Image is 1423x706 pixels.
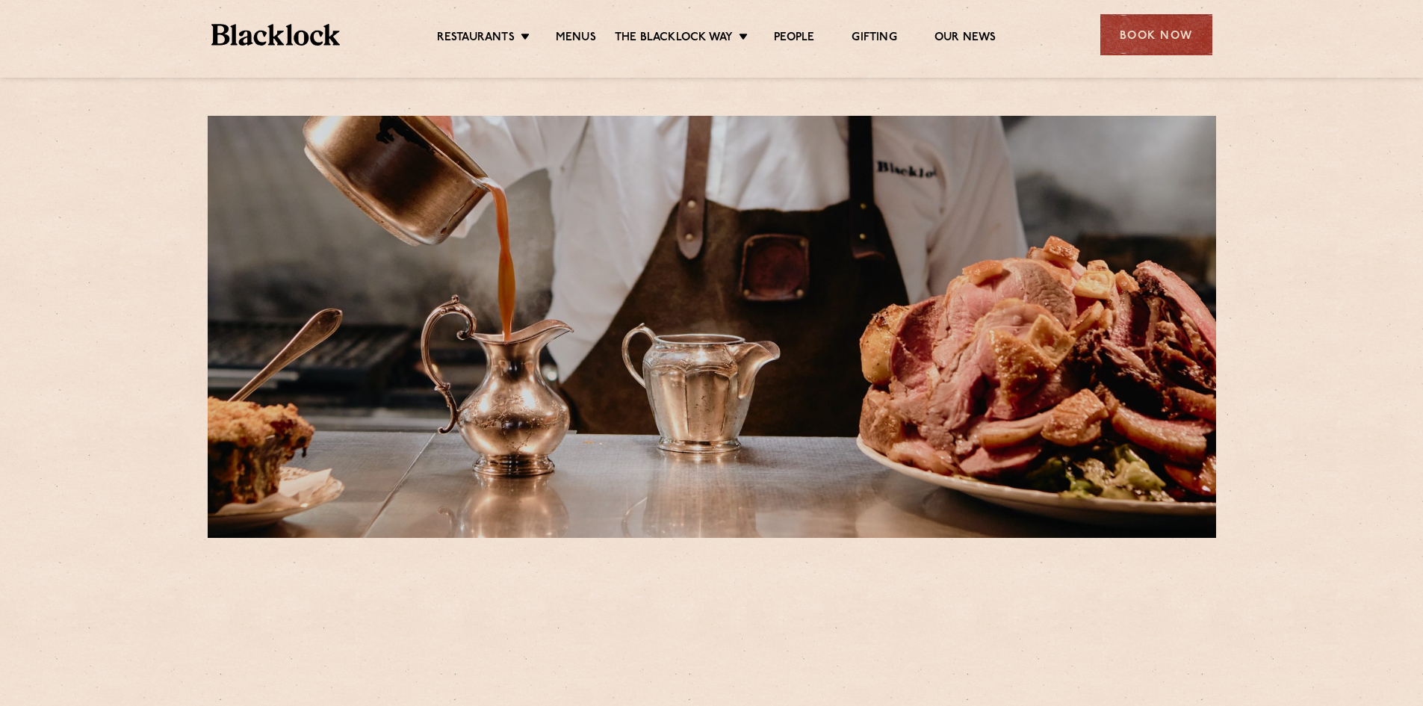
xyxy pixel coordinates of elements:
[852,31,896,47] a: Gifting
[774,31,814,47] a: People
[556,31,596,47] a: Menus
[934,31,996,47] a: Our News
[211,24,341,46] img: BL_Textured_Logo-footer-cropped.svg
[615,31,733,47] a: The Blacklock Way
[437,31,515,47] a: Restaurants
[1100,14,1212,55] div: Book Now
